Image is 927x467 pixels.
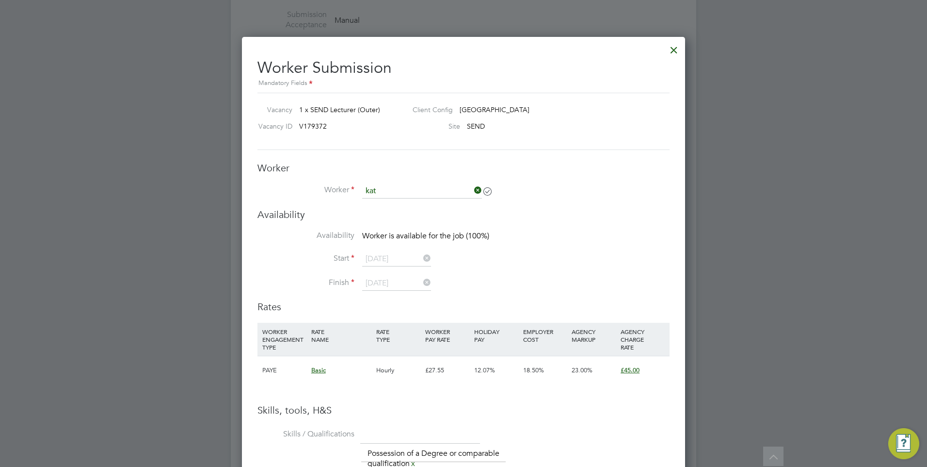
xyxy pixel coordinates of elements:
[405,122,460,131] label: Site
[888,428,919,459] button: Engage Resource Center
[374,323,423,348] div: RATE TYPE
[257,50,670,89] h2: Worker Submission
[362,231,489,241] span: Worker is available for the job (100%)
[254,122,292,131] label: Vacancy ID
[569,323,618,348] div: AGENCY MARKUP
[311,366,326,374] span: Basic
[257,185,354,195] label: Worker
[572,366,592,374] span: 23.00%
[257,162,670,174] h3: Worker
[362,252,431,267] input: Select one
[467,122,485,131] span: SEND
[523,366,544,374] span: 18.50%
[254,105,292,114] label: Vacancy
[521,323,570,348] div: EMPLOYER COST
[362,276,431,291] input: Select one
[474,366,495,374] span: 12.07%
[309,323,374,348] div: RATE NAME
[423,323,472,348] div: WORKER PAY RATE
[460,105,529,114] span: [GEOGRAPHIC_DATA]
[260,356,309,384] div: PAYE
[257,429,354,439] label: Skills / Qualifications
[618,323,667,356] div: AGENCY CHARGE RATE
[257,253,354,264] label: Start
[257,278,354,288] label: Finish
[423,356,472,384] div: £27.55
[299,122,327,131] span: V179372
[621,366,639,374] span: £45.00
[405,105,453,114] label: Client Config
[374,356,423,384] div: Hourly
[257,300,670,313] h3: Rates
[257,404,670,417] h3: Skills, tools, H&S
[257,78,670,89] div: Mandatory Fields
[472,323,521,348] div: HOLIDAY PAY
[299,105,380,114] span: 1 x SEND Lecturer (Outer)
[257,231,354,241] label: Availability
[260,323,309,356] div: WORKER ENGAGEMENT TYPE
[362,184,482,199] input: Search for...
[257,208,670,221] h3: Availability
